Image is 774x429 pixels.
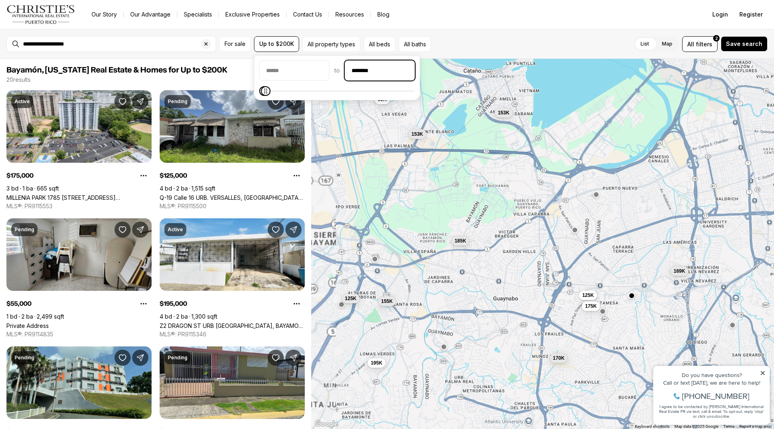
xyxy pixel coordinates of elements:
span: 175K [585,303,597,309]
button: Save search [721,36,768,52]
p: Pending [15,226,34,233]
button: 153K [408,129,427,139]
span: 155K [381,298,393,305]
span: 125K [345,295,357,302]
p: Pending [168,354,187,361]
a: MILLENIA PARK 1785 CALLE J. FERRER Y FERRER 100 #Apt 1101, SAN JUAN, PR PR, 00921 [6,194,152,201]
span: 169K [674,268,685,274]
button: Save Property: 8th CALLE 8 URB LAS VEGAS #I-9 [268,350,284,366]
button: Share Property [285,350,302,366]
button: Allfilters2 [682,36,718,52]
button: 170K [550,353,568,363]
input: priceMin [260,61,329,80]
img: logo [6,5,75,24]
a: Specialists [177,9,218,20]
span: Up to $200K [259,41,294,47]
a: Our Advantage [124,9,177,20]
label: Map [655,37,679,51]
span: Minimum [259,86,269,96]
span: 153K [412,131,423,137]
button: All property types [302,36,360,52]
button: Register [734,6,768,23]
div: Do you have questions? [8,18,117,24]
button: Share Property [132,222,148,238]
a: Q-19 Calle 16 URB. VERSALLES, BAYAMON PR, 00959 [160,194,305,201]
button: Share Property [285,222,302,238]
span: 170K [553,355,565,361]
button: Share Property [285,93,302,110]
button: 175K [582,301,600,311]
label: List [634,37,655,51]
button: Share Property [132,93,148,110]
button: Save Property: [114,222,131,238]
button: 153K [495,108,513,118]
span: Login [712,11,728,18]
span: Bayamón, [US_STATE] Real Estate & Homes for Up to $200K [6,66,227,74]
button: Login [707,6,733,23]
p: Active [168,226,183,233]
div: Call or text [DATE], we are here to help! [8,26,117,31]
span: to [334,67,340,74]
button: For sale [219,36,251,52]
button: 125K [342,294,360,303]
a: Our Story [85,9,123,20]
span: 153K [498,110,510,116]
a: Resources [329,9,370,20]
button: Property options [289,296,305,312]
span: All [687,40,694,48]
input: priceMax [345,61,414,80]
p: Pending [15,354,34,361]
button: Save Property: Z2 DRAGON ST URB LOMAS VERDES [268,222,284,238]
p: Pending [168,98,187,105]
button: All beds [364,36,395,52]
button: Contact Us [287,9,329,20]
button: Share Property [132,350,148,366]
span: Maximum [261,86,270,96]
span: Register [739,11,763,18]
span: For sale [225,41,246,47]
a: Blog [371,9,396,20]
a: Private Address [6,322,49,329]
span: 185K [455,238,466,244]
button: Save Property: Q-19 Calle 16 URB. VERSALLES [268,93,284,110]
button: Clear search input [201,36,216,52]
button: Save Property: MILLENIA PARK 1785 CALLE J. FERRER Y FERRER 100 #Apt 1101 [114,93,131,110]
span: I agree to be contacted by [PERSON_NAME] International Real Estate PR via text, call & email. To ... [10,50,115,65]
button: 185K [451,236,470,246]
span: Save search [726,41,762,47]
button: All baths [399,36,431,52]
button: Property options [135,296,152,312]
span: 195K [371,360,383,366]
span: 125K [582,292,594,298]
a: Exclusive Properties [219,9,286,20]
button: 155K [378,296,396,306]
button: Up to $200K [254,36,299,52]
p: 20 results [6,77,31,83]
p: Active [15,98,30,105]
button: 125K [579,290,597,300]
button: 169K [670,266,689,276]
button: Property options [289,168,305,184]
span: filters [696,40,712,48]
span: [PHONE_NUMBER] [33,38,100,46]
a: Z2 DRAGON ST URB LOMAS VERDES, BAYAMON PR, 00956 [160,322,305,329]
span: 2 [715,35,718,41]
button: 195K [368,358,386,368]
button: Save Property: Apt K-103 COND COLINAS DEL BOSQUE #K-103 [114,350,131,366]
button: Property options [135,168,152,184]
